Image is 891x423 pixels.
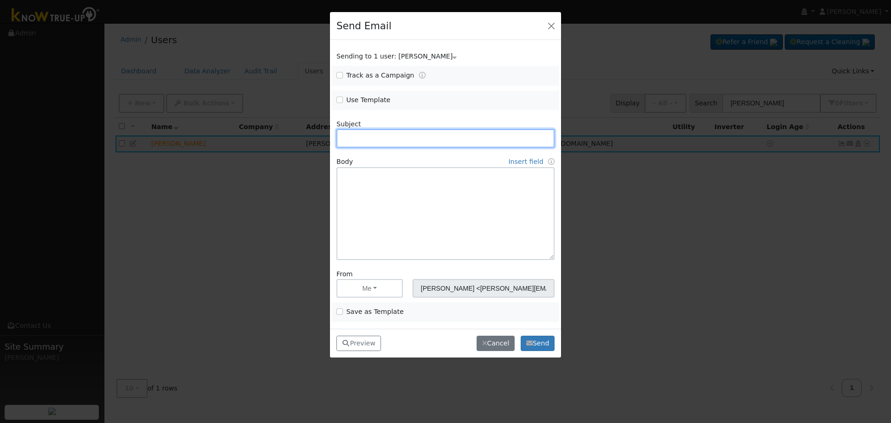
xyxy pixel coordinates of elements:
[336,97,343,103] input: Use Template
[336,157,353,167] label: Body
[346,95,390,105] label: Use Template
[336,269,353,279] label: From
[336,279,403,298] button: Me
[509,158,543,165] a: Insert field
[336,72,343,78] input: Track as a Campaign
[336,19,391,33] h4: Send Email
[336,119,361,129] label: Subject
[346,71,414,80] label: Track as a Campaign
[332,52,560,61] div: Show users
[336,308,343,315] input: Save as Template
[521,336,555,351] button: Send
[336,336,381,351] button: Preview
[346,307,404,317] label: Save as Template
[419,72,426,79] a: Tracking Campaigns
[548,158,555,165] a: Fields
[477,336,515,351] button: Cancel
